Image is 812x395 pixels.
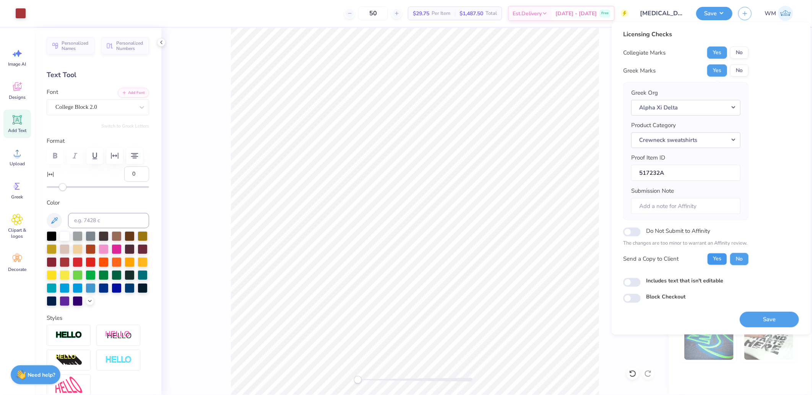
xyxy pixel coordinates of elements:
[740,311,799,327] button: Save
[432,10,450,18] span: Per Item
[631,198,741,214] input: Add a note for Affinity
[47,137,149,145] label: Format
[631,187,674,195] label: Submission Note
[634,6,690,21] input: Untitled Design
[623,66,656,75] div: Greek Marks
[601,11,609,16] span: Free
[47,70,149,80] div: Text Tool
[631,132,741,148] button: Crewneck sweatshirts
[8,266,26,272] span: Decorate
[460,10,483,18] span: $1,487.50
[623,255,679,263] div: Send a Copy to Client
[47,37,94,55] button: Personalized Names
[101,123,149,129] button: Switch to Greek Letters
[55,377,82,393] img: Free Distort
[707,64,727,77] button: Yes
[68,213,149,228] input: e.g. 7428 c
[55,331,82,340] img: Stroke
[623,240,749,247] p: The changes are too minor to warrant an Affinity review.
[28,371,55,379] strong: Need help?
[59,183,67,191] div: Accessibility label
[10,161,25,167] span: Upload
[358,6,388,20] input: – –
[631,89,658,97] label: Greek Org
[47,198,149,207] label: Color
[765,9,776,18] span: WM
[47,314,62,322] label: Styles
[116,40,145,51] span: Personalized Numbers
[744,322,794,360] img: Water based Ink
[555,10,597,18] span: [DATE] - [DATE]
[47,88,58,97] label: Font
[105,356,132,364] img: Negative Space
[730,64,749,77] button: No
[646,226,710,236] label: Do Not Submit to Affinity
[8,127,26,134] span: Add Text
[513,10,542,18] span: Est. Delivery
[631,100,741,115] button: Alpha Xi Delta
[105,331,132,340] img: Shadow
[9,94,26,100] span: Designs
[646,276,723,284] label: Includes text that isn't editable
[486,10,497,18] span: Total
[696,7,732,20] button: Save
[684,322,734,360] img: Glow in the Dark Ink
[8,61,26,67] span: Image AI
[354,376,362,384] div: Accessibility label
[623,48,666,57] div: Collegiate Marks
[623,30,749,39] div: Licensing Checks
[631,153,665,162] label: Proof Item ID
[11,194,23,200] span: Greek
[5,227,30,239] span: Clipart & logos
[101,37,149,55] button: Personalized Numbers
[761,6,797,21] a: WM
[646,293,685,301] label: Block Checkout
[55,354,82,366] img: 3D Illusion
[730,47,749,59] button: No
[778,6,793,21] img: Wilfredo Manabat
[631,121,676,130] label: Product Category
[730,253,749,265] button: No
[62,40,90,51] span: Personalized Names
[118,88,149,98] button: Add Font
[413,10,429,18] span: $29.75
[707,47,727,59] button: Yes
[707,253,727,265] button: Yes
